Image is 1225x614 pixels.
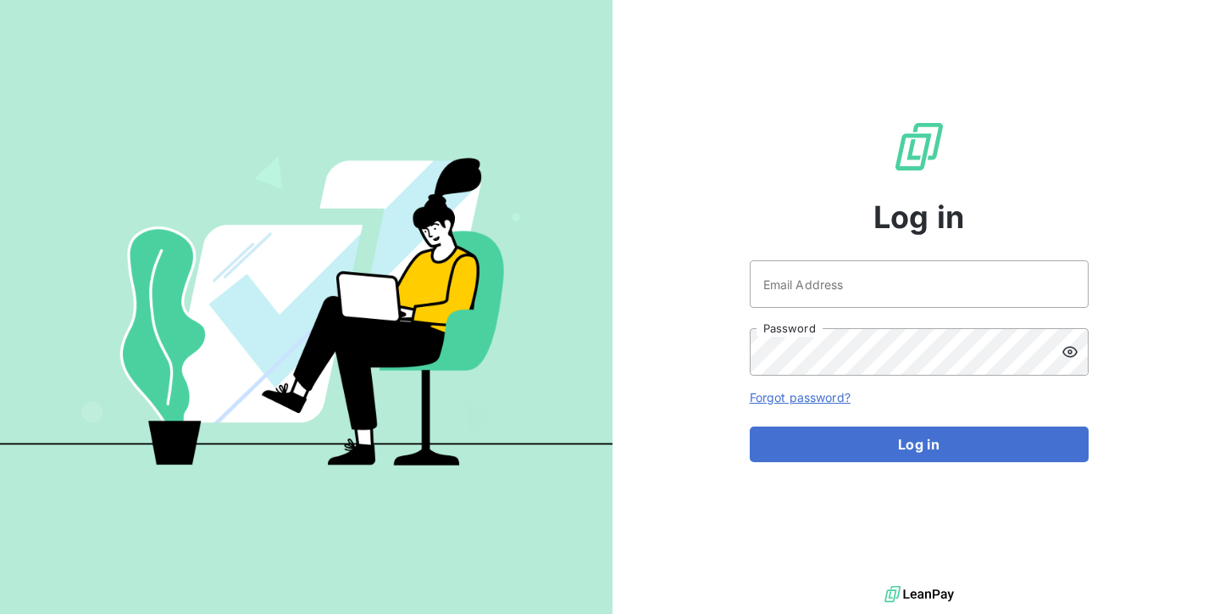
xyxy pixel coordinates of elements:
a: Forgot password? [750,390,851,405]
img: LeanPay Logo [892,120,946,174]
button: Log in [750,427,1089,462]
input: placeholder [750,260,1089,308]
span: Log in [873,194,964,240]
img: logo [884,582,954,607]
